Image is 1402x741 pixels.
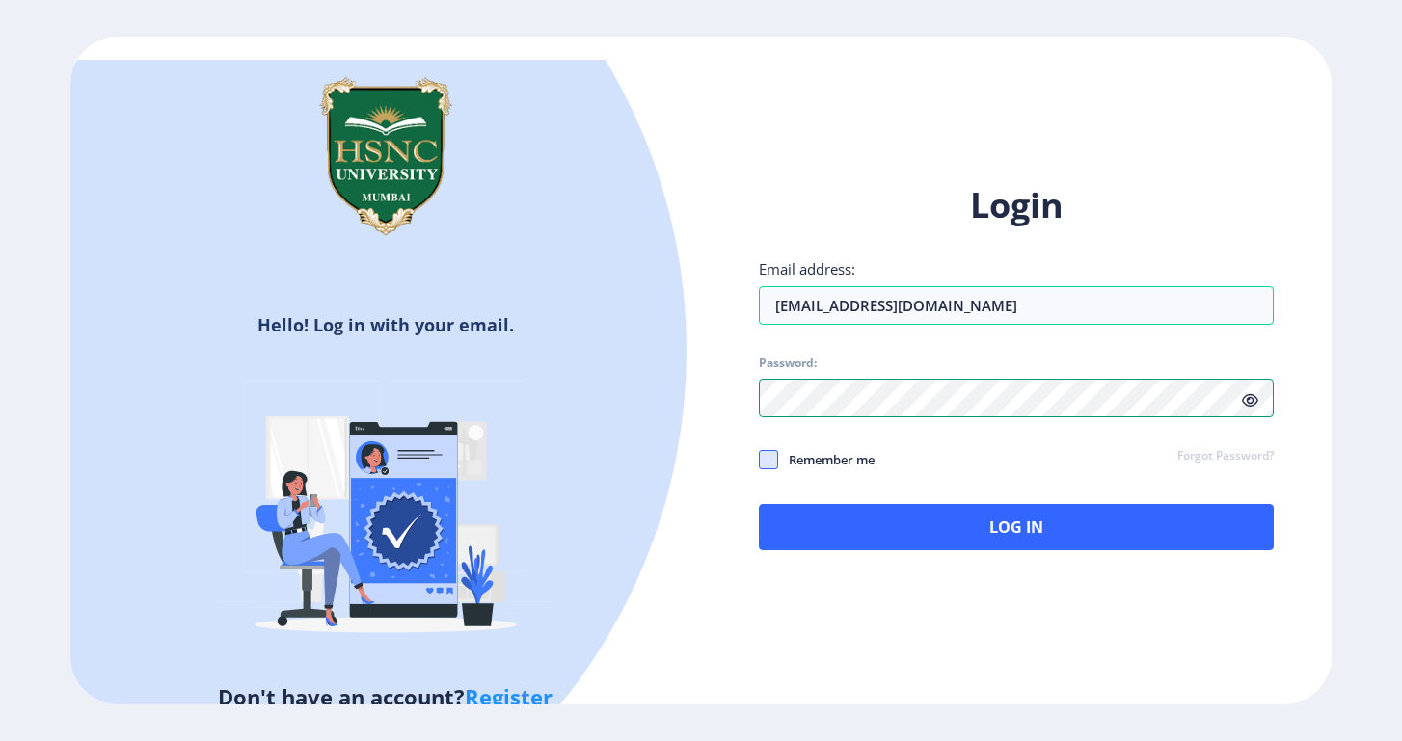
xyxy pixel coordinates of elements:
[759,182,1274,228] h1: Login
[759,356,817,371] label: Password:
[778,448,875,471] span: Remember me
[759,504,1274,550] button: Log In
[217,344,554,681] img: Verified-rafiki.svg
[759,259,855,278] label: Email address:
[465,682,553,711] a: Register
[1177,448,1274,465] a: Forgot Password?
[759,286,1274,325] input: Email address
[85,681,687,712] h5: Don't have an account?
[289,60,482,252] img: hsnc.png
